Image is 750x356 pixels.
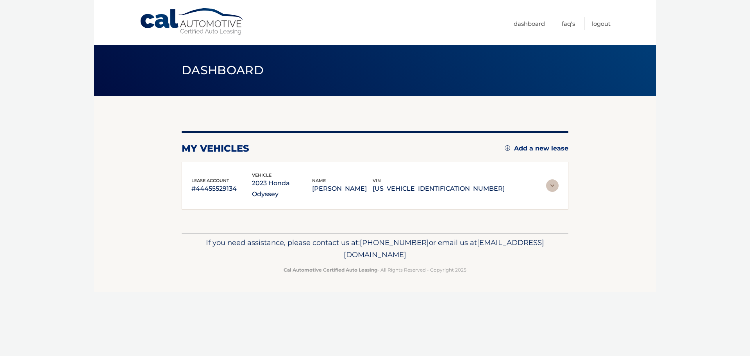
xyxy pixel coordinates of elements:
[191,183,252,194] p: #44455529134
[562,17,575,30] a: FAQ's
[187,266,563,274] p: - All Rights Reserved - Copyright 2025
[373,183,505,194] p: [US_VEHICLE_IDENTIFICATION_NUMBER]
[592,17,611,30] a: Logout
[546,179,559,192] img: accordion-rest.svg
[505,145,510,151] img: add.svg
[505,145,568,152] a: Add a new lease
[182,63,264,77] span: Dashboard
[360,238,429,247] span: [PHONE_NUMBER]
[187,236,563,261] p: If you need assistance, please contact us at: or email us at
[139,8,245,36] a: Cal Automotive
[312,178,326,183] span: name
[252,172,271,178] span: vehicle
[373,178,381,183] span: vin
[312,183,373,194] p: [PERSON_NAME]
[284,267,377,273] strong: Cal Automotive Certified Auto Leasing
[182,143,249,154] h2: my vehicles
[252,178,312,200] p: 2023 Honda Odyssey
[191,178,229,183] span: lease account
[514,17,545,30] a: Dashboard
